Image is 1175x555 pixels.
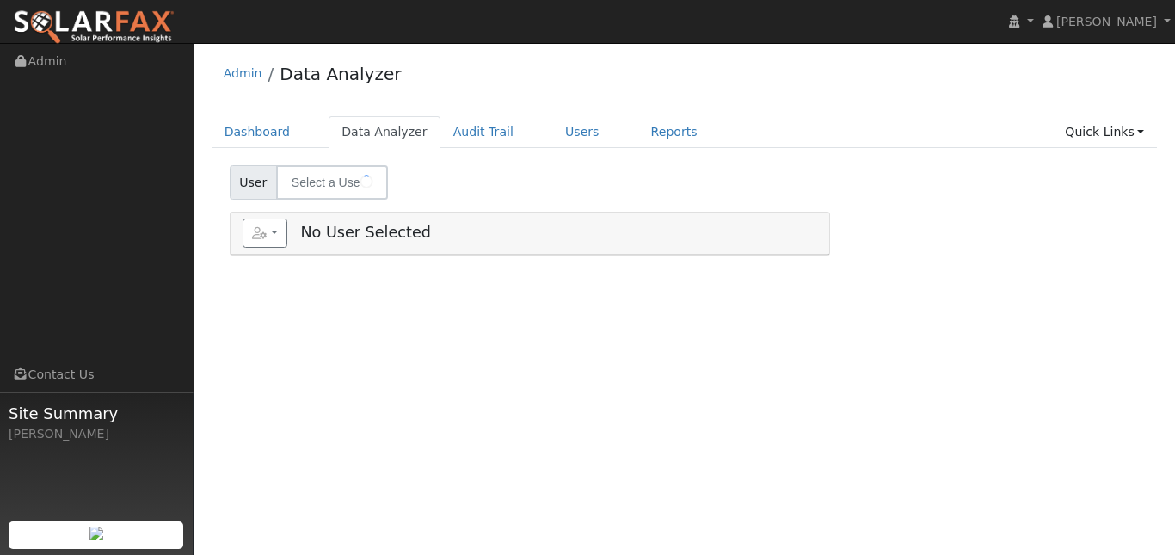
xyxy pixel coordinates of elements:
a: Audit Trail [440,116,526,148]
input: Select a User [276,165,388,200]
a: Dashboard [212,116,304,148]
a: Users [552,116,612,148]
a: Data Analyzer [280,64,401,84]
a: Reports [638,116,711,148]
img: retrieve [89,527,103,540]
a: Admin [224,66,262,80]
span: User [230,165,277,200]
a: Quick Links [1052,116,1157,148]
img: SolarFax [13,9,175,46]
div: [PERSON_NAME] [9,425,184,443]
h5: No User Selected [243,219,817,248]
span: Site Summary [9,402,184,425]
a: Data Analyzer [329,116,440,148]
span: [PERSON_NAME] [1056,15,1157,28]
